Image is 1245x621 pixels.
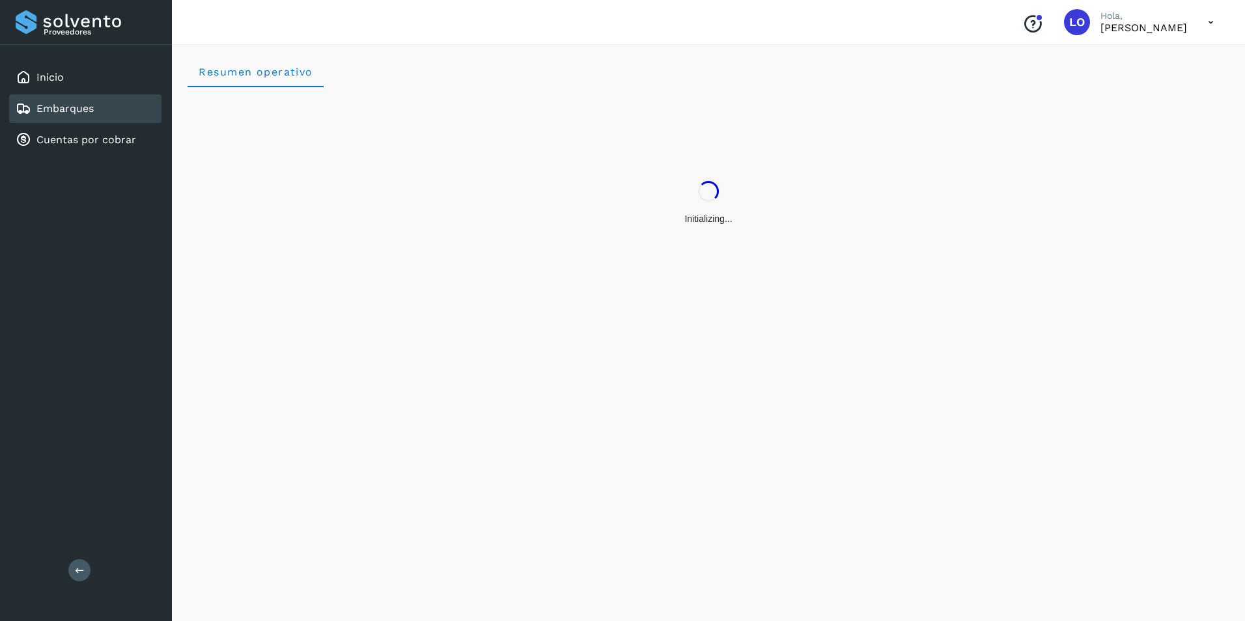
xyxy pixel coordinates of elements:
[9,63,161,92] div: Inicio
[1100,21,1187,34] p: LEONILA ORTEGA PIÑA
[198,66,313,78] span: Resumen operativo
[1100,10,1187,21] p: Hola,
[9,126,161,154] div: Cuentas por cobrar
[36,71,64,83] a: Inicio
[36,102,94,115] a: Embarques
[36,133,136,146] a: Cuentas por cobrar
[44,27,156,36] p: Proveedores
[9,94,161,123] div: Embarques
